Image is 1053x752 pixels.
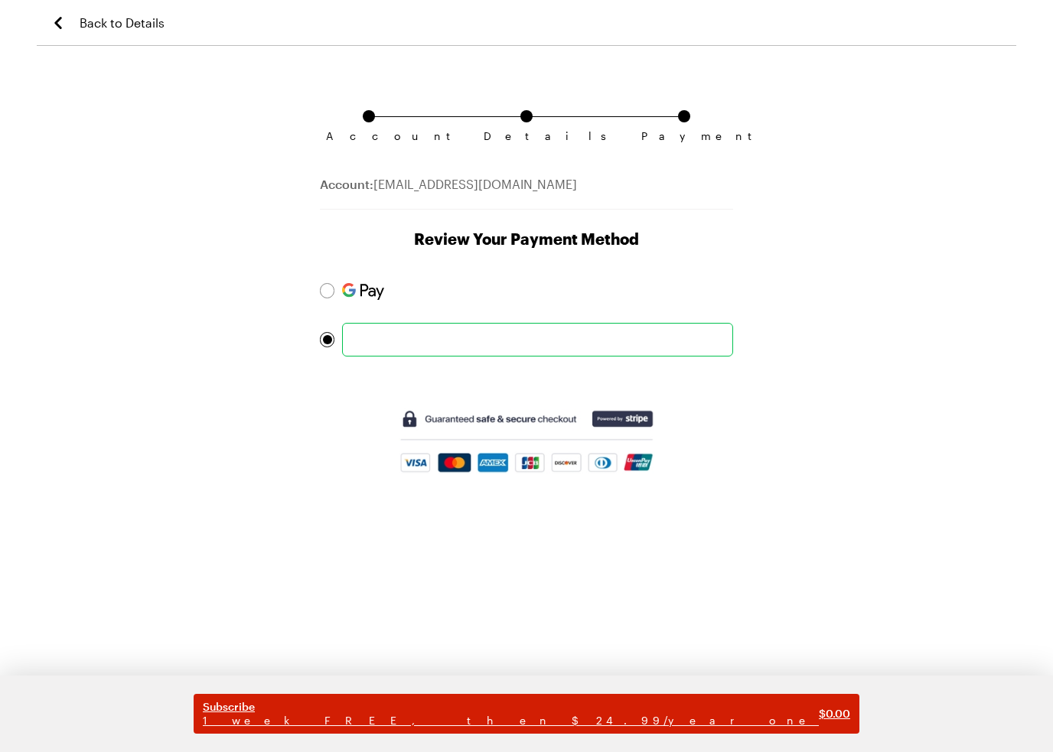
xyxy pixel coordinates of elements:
[320,175,733,210] div: [EMAIL_ADDRESS][DOMAIN_NAME]
[203,700,819,714] span: Subscribe
[320,110,733,130] ol: Subscription checkout form navigation
[641,130,727,142] span: Payment
[520,110,533,130] a: Details
[484,130,569,142] span: Details
[320,177,373,191] span: Account:
[320,228,733,249] h1: Review Your Payment Method
[326,130,412,142] span: Account
[80,14,165,32] span: Back to Details
[342,283,384,300] img: Pay with Google Pay
[194,694,859,734] button: Subscribe1 week FREE, then $24.99/year one$0.00
[819,706,850,721] span: $ 0.00
[203,714,819,728] span: 1 week FREE, then $24.99/year one
[399,409,655,474] img: Guaranteed safe and secure checkout powered by Stripe
[350,330,725,349] iframe: Secure card payment input frame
